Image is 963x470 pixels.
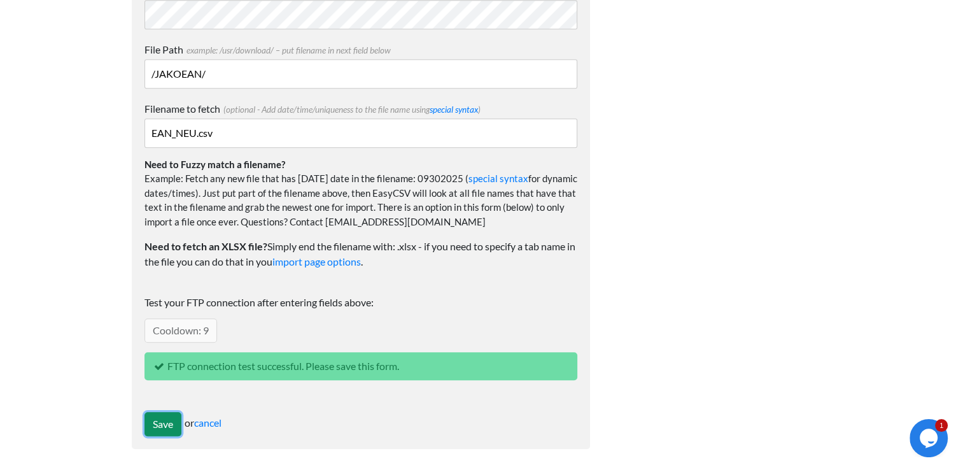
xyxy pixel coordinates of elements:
[144,295,577,317] label: Test your FTP connection after entering fields above:
[272,255,361,267] a: import page options
[167,360,399,372] span: FTP connection test successful. Please save this form.
[144,101,577,117] label: Filename to fetch
[144,240,267,252] strong: Need to fetch an XLSX file?
[220,104,481,115] span: (optional - Add date/time/uniqueness to the file name using )
[430,104,478,115] a: special syntax
[144,148,577,229] p: Example: Fetch any new file that has [DATE] date in the filename: 09302025 ( for dynamic dates/ti...
[183,45,391,55] span: example: /usr/download/ – put filename in next field below
[144,412,181,436] input: Save
[910,419,950,457] iframe: chat widget
[144,239,577,269] p: Simply end the filename with: .xlsx - if you need to specify a tab name in the file you can do th...
[194,417,221,429] a: cancel
[144,42,577,57] label: File Path
[144,118,577,148] input: example filename: leads_from_hubspot.csv
[468,173,528,184] a: special syntax
[144,159,285,170] strong: Need to Fuzzy match a filename?
[144,412,577,436] div: or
